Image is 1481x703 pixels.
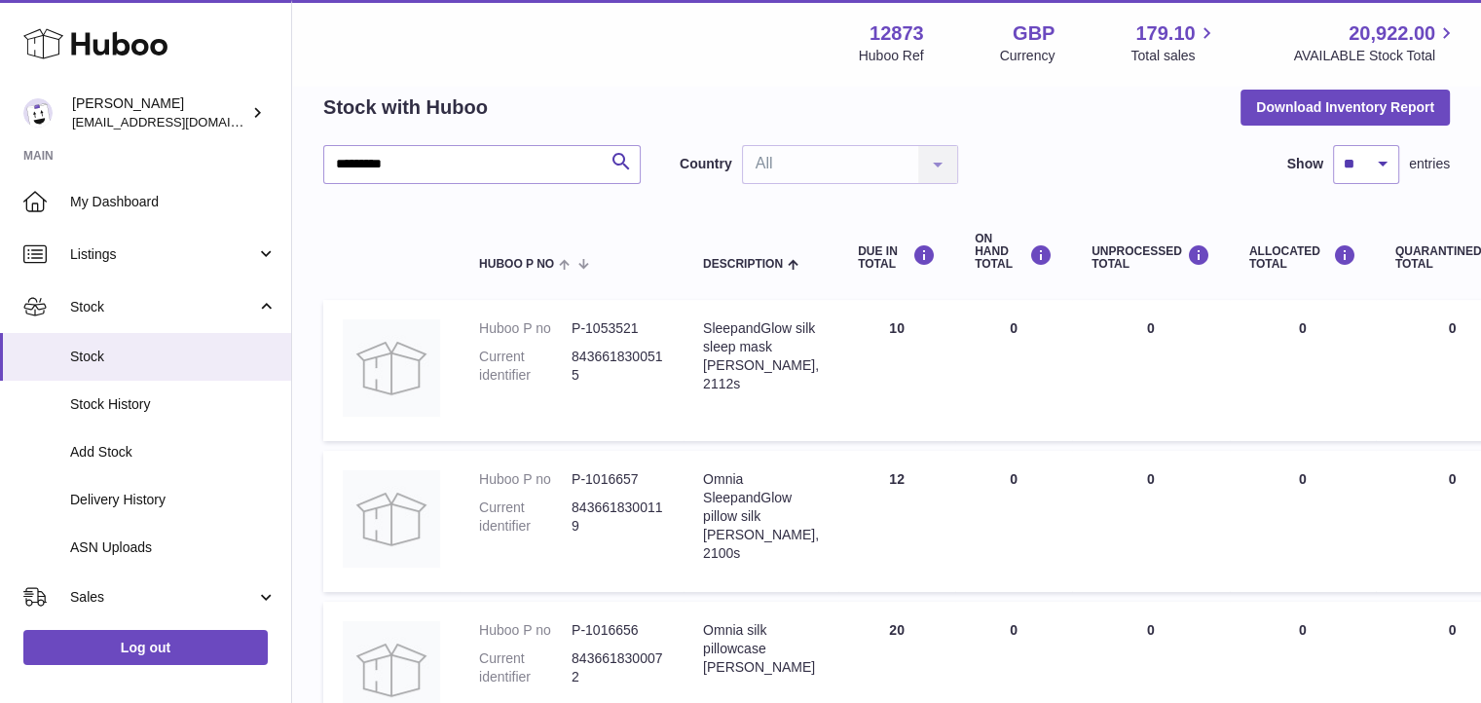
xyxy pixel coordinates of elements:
[1135,20,1195,47] span: 179.10
[1249,244,1356,271] div: ALLOCATED Total
[70,538,277,557] span: ASN Uploads
[572,470,664,489] dd: P-1016657
[859,47,924,65] div: Huboo Ref
[572,319,664,338] dd: P-1053521
[323,94,488,121] h2: Stock with Huboo
[703,621,819,677] div: Omnia silk pillowcase [PERSON_NAME]
[975,233,1053,272] div: ON HAND Total
[955,451,1072,592] td: 0
[838,451,955,592] td: 12
[70,395,277,414] span: Stock History
[1092,244,1210,271] div: UNPROCESSED Total
[1449,320,1457,336] span: 0
[70,298,256,316] span: Stock
[70,443,277,462] span: Add Stock
[70,193,277,211] span: My Dashboard
[1000,47,1055,65] div: Currency
[703,470,819,562] div: Omnia SleepandGlow pillow silk [PERSON_NAME], 2100s
[479,258,554,271] span: Huboo P no
[572,649,664,686] dd: 8436618300072
[479,319,572,338] dt: Huboo P no
[343,470,440,568] img: product image
[572,499,664,536] dd: 8436618300119
[1449,471,1457,487] span: 0
[479,499,572,536] dt: Current identifier
[1293,47,1458,65] span: AVAILABLE Stock Total
[1230,451,1376,592] td: 0
[70,588,256,607] span: Sales
[572,621,664,640] dd: P-1016656
[680,155,732,173] label: Country
[955,300,1072,441] td: 0
[1013,20,1055,47] strong: GBP
[1409,155,1450,173] span: entries
[1130,20,1217,65] a: 179.10 Total sales
[572,348,664,385] dd: 8436618300515
[23,630,268,665] a: Log out
[703,258,783,271] span: Description
[23,98,53,128] img: tikhon.oleinikov@sleepandglow.com
[479,470,572,489] dt: Huboo P no
[1449,622,1457,638] span: 0
[1293,20,1458,65] a: 20,922.00 AVAILABLE Stock Total
[1072,451,1230,592] td: 0
[1230,300,1376,441] td: 0
[70,491,277,509] span: Delivery History
[1072,300,1230,441] td: 0
[479,649,572,686] dt: Current identifier
[1349,20,1435,47] span: 20,922.00
[70,348,277,366] span: Stock
[70,245,256,264] span: Listings
[479,348,572,385] dt: Current identifier
[703,319,819,393] div: SleepandGlow silk sleep mask [PERSON_NAME], 2112s
[1130,47,1217,65] span: Total sales
[870,20,924,47] strong: 12873
[858,244,936,271] div: DUE IN TOTAL
[72,114,286,129] span: [EMAIL_ADDRESS][DOMAIN_NAME]
[838,300,955,441] td: 10
[343,319,440,417] img: product image
[1287,155,1323,173] label: Show
[1240,90,1450,125] button: Download Inventory Report
[72,94,247,131] div: [PERSON_NAME]
[479,621,572,640] dt: Huboo P no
